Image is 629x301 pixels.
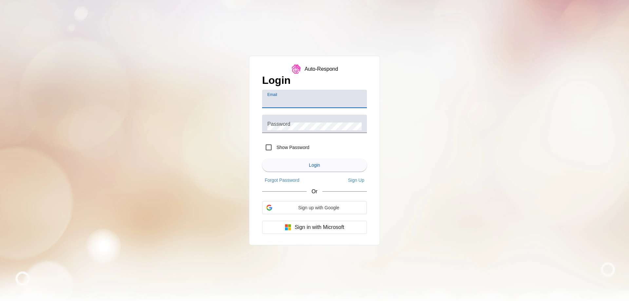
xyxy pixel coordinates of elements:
span: Forgot Password [265,178,299,183]
span: Sign up with Google [275,205,363,210]
img: Microsoft logo [285,224,291,231]
img: logo [291,64,301,74]
mat-label: Password [267,121,290,126]
div: Sign up with Google [262,201,367,214]
button: Sign in with Microsoft [262,221,367,234]
span: Or [312,189,317,195]
a: logoAuto-Respond [291,64,338,74]
h1: Login [262,74,367,90]
span: Sign Up [348,178,364,183]
div: Auto-Respond [305,66,338,72]
label: Show Password [275,144,309,151]
span: Login [309,162,320,168]
button: Login [262,159,367,172]
mat-label: Email [267,92,277,97]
